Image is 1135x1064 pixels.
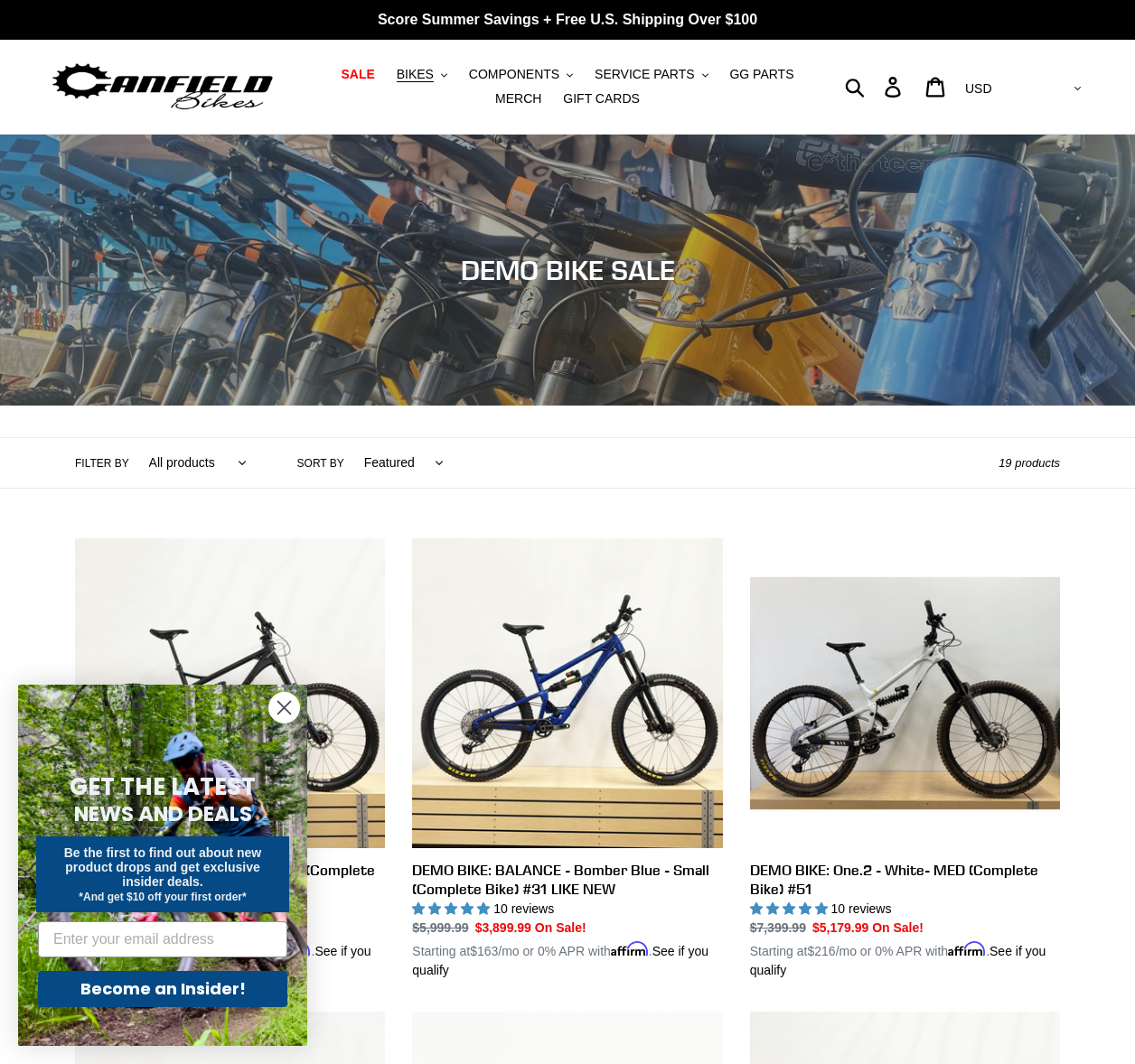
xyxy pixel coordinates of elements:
[332,62,383,87] a: SALE
[595,67,694,82] span: SERVICE PARTS
[720,62,802,87] a: GG PARTS
[586,62,717,87] button: SERVICE PARTS
[388,62,456,87] button: BIKES
[729,67,793,82] span: GG PARTS
[70,770,256,803] span: GET THE LATEST
[461,254,675,286] span: DEMO BIKE SALE
[554,87,649,111] a: GIFT CARDS
[38,921,287,957] input: Enter your email address
[495,91,541,107] span: MERCH
[50,59,276,116] img: Canfield Bikes
[486,87,550,111] a: MERCH
[64,845,262,889] span: Be the first to find out about new product drops and get exclusive insider deals.
[341,67,374,82] span: SALE
[79,891,246,903] span: *And get $10 off your first order*
[563,91,640,107] span: GIFT CARDS
[469,67,559,82] span: COMPONENTS
[75,455,129,471] label: Filter by
[460,62,582,87] button: COMPONENTS
[297,455,344,471] label: Sort by
[268,692,300,723] button: Close dialog
[397,67,434,82] span: BIKES
[38,971,287,1007] button: Become an Insider!
[999,456,1060,470] span: 19 products
[74,799,252,828] span: NEWS AND DEALS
